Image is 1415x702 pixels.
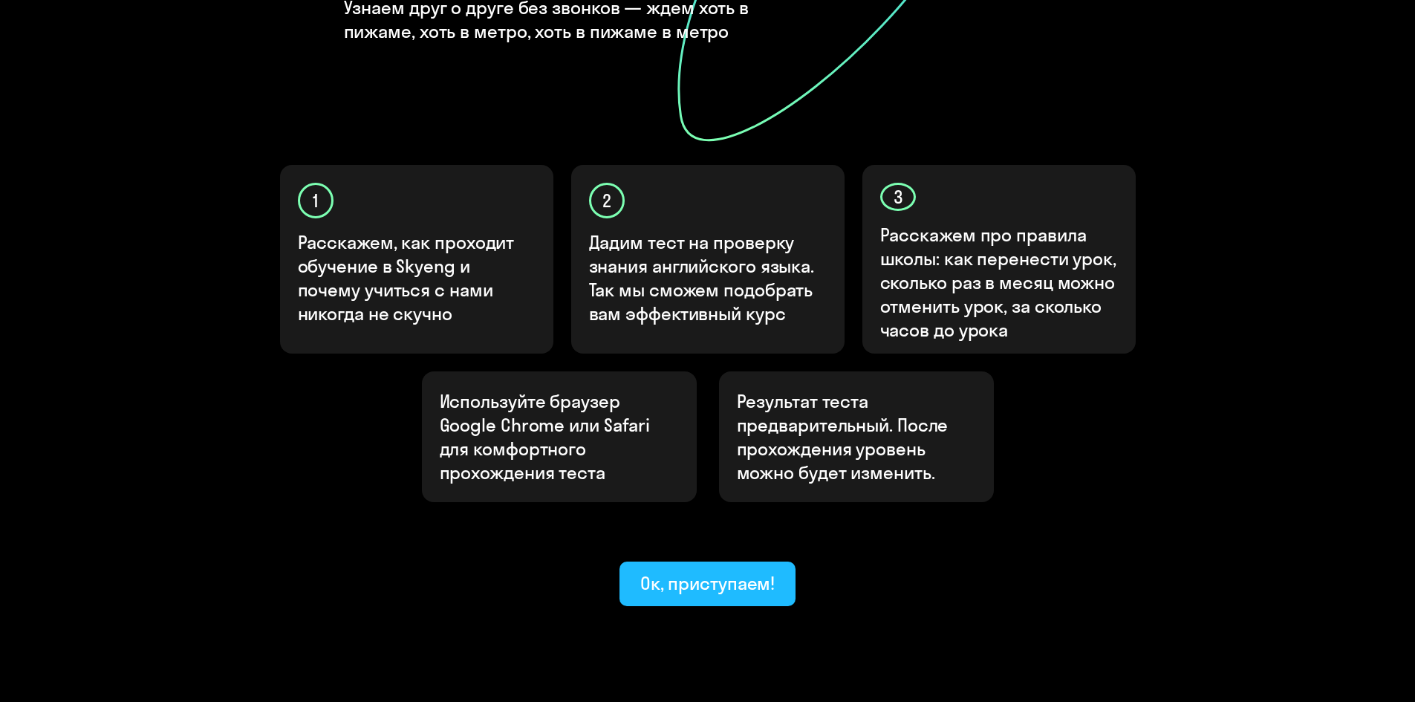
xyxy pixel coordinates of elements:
p: Расскажем, как проходит обучение в Skyeng и почему учиться с нами никогда не скучно [298,230,537,325]
p: Результат теста предварительный. После прохождения уровень можно будет изменить. [737,389,976,484]
p: Расскажем про правила школы: как перенести урок, сколько раз в месяц можно отменить урок, за скол... [880,223,1119,342]
p: Используйте браузер Google Chrome или Safari для комфортного прохождения теста [440,389,679,484]
div: 3 [880,183,916,211]
button: Ок, приступаем! [619,562,796,606]
p: Дадим тест на проверку знания английского языка. Так мы сможем подобрать вам эффективный курс [589,230,828,325]
div: 1 [298,183,334,218]
div: 2 [589,183,625,218]
div: Ок, приступаем! [640,571,775,595]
